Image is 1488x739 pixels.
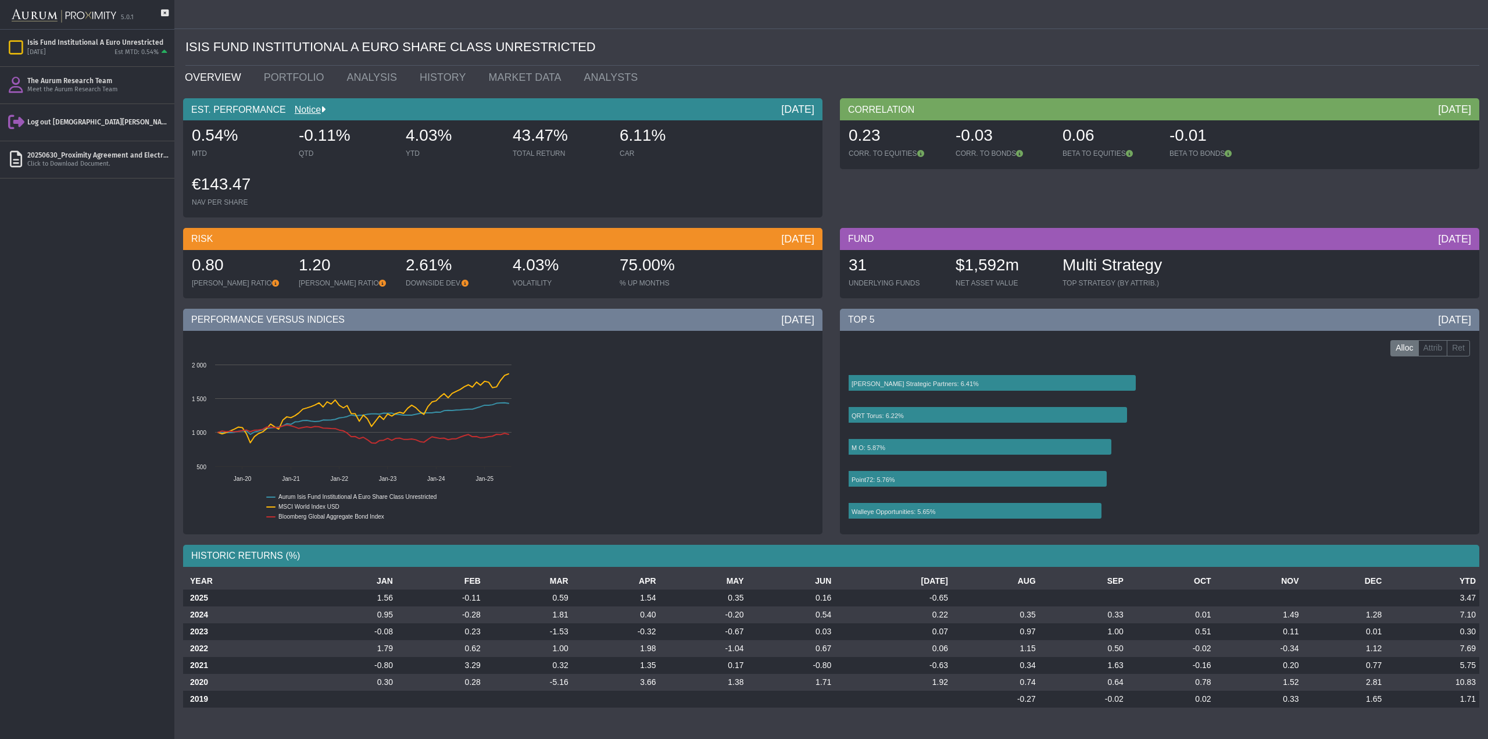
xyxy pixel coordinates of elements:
[781,313,814,327] div: [DATE]
[183,98,822,120] div: EST. PERFORMANCE
[196,464,206,470] text: 500
[849,279,944,288] div: UNDERLYING FUNDS
[406,279,501,288] div: DOWNSIDE DEV.
[952,606,1039,623] td: 0.35
[1438,313,1471,327] div: [DATE]
[1215,623,1303,640] td: 0.11
[952,691,1039,708] td: -0.27
[278,504,339,510] text: MSCI World Index USD
[1039,623,1127,640] td: 1.00
[27,160,170,169] div: Click to Download Document.
[183,545,1479,567] div: HISTORIC RETURNS (%)
[1302,657,1385,674] td: 0.77
[747,657,835,674] td: -0.80
[1385,606,1479,623] td: 7.10
[852,412,904,419] text: QRT Torus: 6.22%
[1127,674,1215,691] td: 0.78
[234,476,252,482] text: Jan-20
[396,590,484,606] td: -0.11
[309,674,396,691] td: 0.30
[286,103,325,116] div: Notice
[27,85,170,94] div: Meet the Aurum Research Team
[475,476,493,482] text: Jan-25
[192,173,287,198] div: €143.47
[572,657,660,674] td: 1.35
[1039,674,1127,691] td: 0.64
[192,149,287,158] div: MTD
[115,48,159,57] div: Est MTD: 0.54%
[835,606,952,623] td: 0.22
[192,254,287,279] div: 0.80
[406,124,501,149] div: 4.03%
[1302,674,1385,691] td: 2.81
[379,476,397,482] text: Jan-23
[952,623,1039,640] td: 0.97
[840,309,1479,331] div: TOP 5
[1063,254,1162,279] div: Multi Strategy
[1438,232,1471,246] div: [DATE]
[309,657,396,674] td: -0.80
[176,66,255,89] a: OVERVIEW
[1302,640,1385,657] td: 1.12
[1302,623,1385,640] td: 0.01
[484,606,572,623] td: 1.81
[427,476,445,482] text: Jan-24
[484,590,572,606] td: 0.59
[480,66,575,89] a: MARKET DATA
[956,149,1051,158] div: CORR. TO BONDS
[1063,124,1158,149] div: 0.06
[747,623,835,640] td: 0.03
[840,228,1479,250] div: FUND
[849,149,944,158] div: CORR. TO EQUITIES
[835,573,952,590] th: [DATE]
[411,66,480,89] a: HISTORY
[406,149,501,158] div: YTD
[12,3,116,29] img: Aurum-Proximity%20white.svg
[183,640,309,657] th: 2022
[572,674,660,691] td: 3.66
[192,279,287,288] div: [PERSON_NAME] RATIO
[852,444,885,451] text: M O: 5.87%
[183,691,309,708] th: 2019
[396,674,484,691] td: 0.28
[286,105,321,115] a: Notice
[192,198,287,207] div: NAV PER SHARE
[396,573,484,590] th: FEB
[849,254,944,279] div: 31
[952,657,1039,674] td: 0.34
[299,149,394,158] div: QTD
[1385,590,1479,606] td: 3.47
[1039,657,1127,674] td: 1.63
[1385,573,1479,590] th: YTD
[513,279,608,288] div: VOLATILITY
[27,76,170,85] div: The Aurum Research Team
[1385,674,1479,691] td: 10.83
[572,640,660,657] td: 1.98
[956,124,1051,149] div: -0.03
[660,640,747,657] td: -1.04
[575,66,652,89] a: ANALYSTS
[620,149,715,158] div: CAR
[660,623,747,640] td: -0.67
[282,476,300,482] text: Jan-21
[183,606,309,623] th: 2024
[330,476,348,482] text: Jan-22
[1385,640,1479,657] td: 7.69
[299,126,350,144] span: -0.11%
[840,98,1479,120] div: CORRELATION
[1390,340,1418,356] label: Alloc
[572,606,660,623] td: 0.40
[1302,573,1385,590] th: DEC
[660,674,747,691] td: 1.38
[1169,149,1265,158] div: BETA TO BONDS
[572,623,660,640] td: -0.32
[513,254,608,279] div: 4.03%
[513,124,608,149] div: 43.47%
[27,48,46,57] div: [DATE]
[309,590,396,606] td: 1.56
[1302,691,1385,708] td: 1.65
[1039,691,1127,708] td: -0.02
[747,590,835,606] td: 0.16
[1385,657,1479,674] td: 5.75
[183,309,822,331] div: PERFORMANCE VERSUS INDICES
